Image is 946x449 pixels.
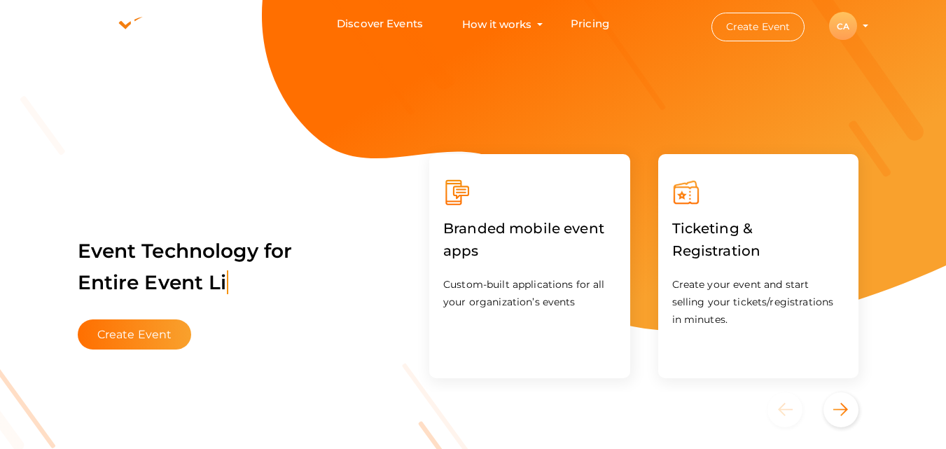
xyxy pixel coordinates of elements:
label: Event Technology for [78,218,293,316]
button: Previous [767,392,820,427]
button: Create Event [78,319,192,350]
button: How it works [458,11,536,37]
label: Branded mobile event apps [443,207,616,272]
button: CA [825,11,861,41]
a: Ticketing & Registration [672,245,845,258]
profile-pic: CA [829,21,857,32]
p: Create your event and start selling your tickets/registrations in minutes. [672,276,845,329]
label: Ticketing & Registration [672,207,845,272]
a: Pricing [571,11,609,37]
button: Create Event [711,13,805,41]
span: Entire Event Li [78,270,228,294]
p: Custom-built applications for all your organization’s events [443,276,616,311]
a: Branded mobile event apps [443,245,616,258]
a: Discover Events [337,11,423,37]
div: CA [829,12,857,40]
button: Next [823,392,858,427]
